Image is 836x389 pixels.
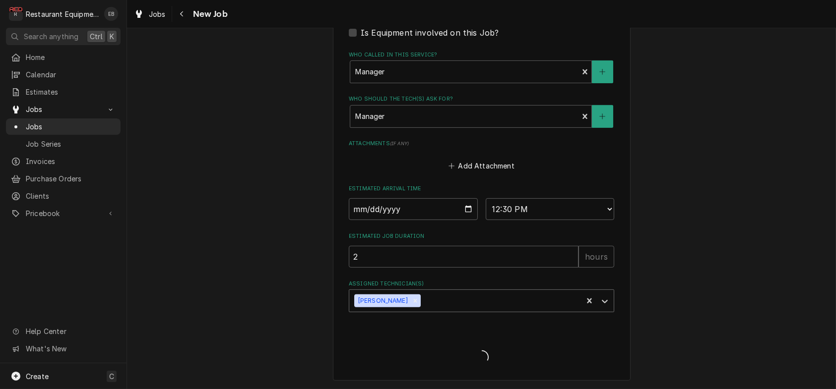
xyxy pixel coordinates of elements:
[349,280,614,312] div: Assigned Technician(s)
[6,323,121,339] a: Go to Help Center
[6,153,121,169] a: Invoices
[349,347,614,368] span: Loading...
[26,121,116,132] span: Jobs
[26,156,116,167] span: Invoices
[6,188,121,204] a: Clients
[24,31,78,42] span: Search anything
[486,198,615,220] select: Time Select
[6,49,121,65] a: Home
[390,141,409,146] span: ( if any )
[109,371,114,382] span: C
[90,31,103,42] span: Ctrl
[349,95,614,103] label: Who should the tech(s) ask for?
[349,140,614,172] div: Attachments
[9,7,23,21] div: R
[6,66,121,83] a: Calendar
[6,205,121,222] a: Go to Pricebook
[579,246,614,268] div: hours
[104,7,118,21] div: EB
[6,28,121,45] button: Search anythingCtrlK
[26,9,99,19] div: Restaurant Equipment Diagnostics
[26,87,116,97] span: Estimates
[349,95,614,127] div: Who should the tech(s) ask for?
[349,198,478,220] input: Date
[447,159,516,172] button: Add Attachment
[6,340,121,357] a: Go to What's New
[6,84,121,100] a: Estimates
[354,294,410,307] div: [PERSON_NAME]
[349,140,614,148] label: Attachments
[26,191,116,201] span: Clients
[349,185,614,193] label: Estimated Arrival Time
[174,6,190,22] button: Navigate back
[26,208,101,219] span: Pricebook
[104,7,118,21] div: Emily Bird's Avatar
[349,232,614,240] label: Estimated Job Duration
[26,173,116,184] span: Purchase Orders
[9,7,23,21] div: Restaurant Equipment Diagnostics's Avatar
[190,7,228,21] span: New Job
[149,9,166,19] span: Jobs
[130,6,170,22] a: Jobs
[349,185,614,220] div: Estimated Arrival Time
[6,170,121,187] a: Purchase Orders
[349,232,614,268] div: Estimated Job Duration
[599,113,605,120] svg: Create New Contact
[349,280,614,288] label: Assigned Technician(s)
[599,68,605,75] svg: Create New Contact
[26,343,115,354] span: What's New
[6,101,121,117] a: Go to Jobs
[26,69,116,80] span: Calendar
[26,326,115,336] span: Help Center
[26,104,101,114] span: Jobs
[410,294,421,307] div: Remove Wesley Fisher
[592,60,613,83] button: Create New Contact
[592,105,613,128] button: Create New Contact
[349,51,614,83] div: Who called in this service?
[361,27,499,39] label: Is Equipment involved on this Job?
[349,51,614,59] label: Who called in this service?
[6,118,121,135] a: Jobs
[6,136,121,152] a: Job Series
[26,52,116,62] span: Home
[26,139,116,149] span: Job Series
[110,31,114,42] span: K
[26,372,49,381] span: Create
